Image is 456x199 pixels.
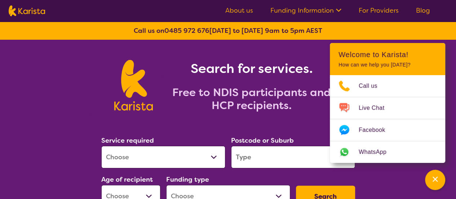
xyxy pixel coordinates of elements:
span: Live Chat [359,103,393,113]
h2: Welcome to Karista! [338,50,437,59]
ul: Choose channel [330,75,445,163]
a: 0485 972 676 [164,26,209,35]
a: About us [225,6,253,15]
h2: Free to NDIS participants and HCP recipients. [161,86,342,112]
span: WhatsApp [359,147,395,157]
label: Service required [101,136,154,145]
label: Funding type [166,175,209,184]
button: Channel Menu [425,170,445,190]
a: Funding Information [270,6,341,15]
label: Age of recipient [101,175,153,184]
img: Karista logo [114,60,153,111]
a: Blog [416,6,430,15]
span: Call us [359,81,386,91]
p: How can we help you [DATE]? [338,62,437,68]
div: Channel Menu [330,43,445,163]
a: For Providers [359,6,399,15]
a: Web link opens in a new tab. [330,141,445,163]
b: Call us on [DATE] to [DATE] 9am to 5pm AEST [134,26,322,35]
img: Karista logo [9,5,45,16]
span: Facebook [359,125,394,135]
h1: Search for services. [161,60,342,77]
input: Type [231,146,355,168]
label: Postcode or Suburb [231,136,294,145]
